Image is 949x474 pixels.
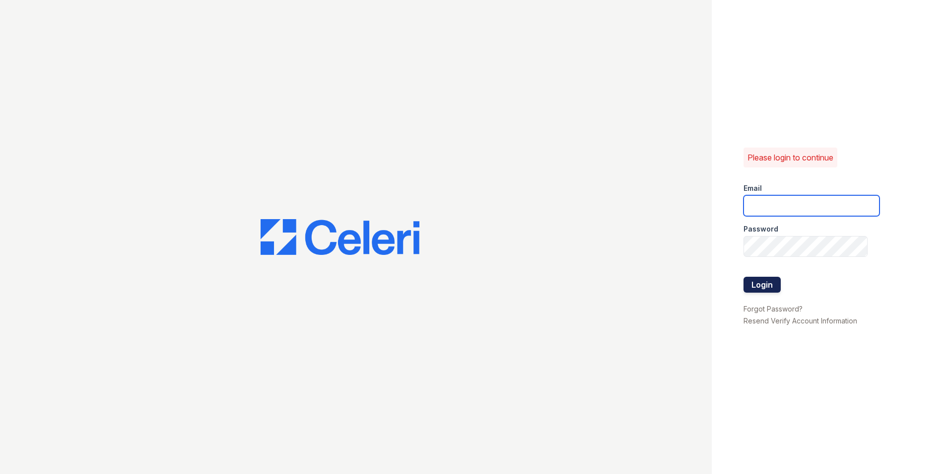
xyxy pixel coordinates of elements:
[744,316,857,325] a: Resend Verify Account Information
[747,152,833,163] p: Please login to continue
[744,183,762,193] label: Email
[744,305,803,313] a: Forgot Password?
[744,224,778,234] label: Password
[261,219,419,255] img: CE_Logo_Blue-a8612792a0a2168367f1c8372b55b34899dd931a85d93a1a3d3e32e68fde9ad4.png
[744,277,781,293] button: Login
